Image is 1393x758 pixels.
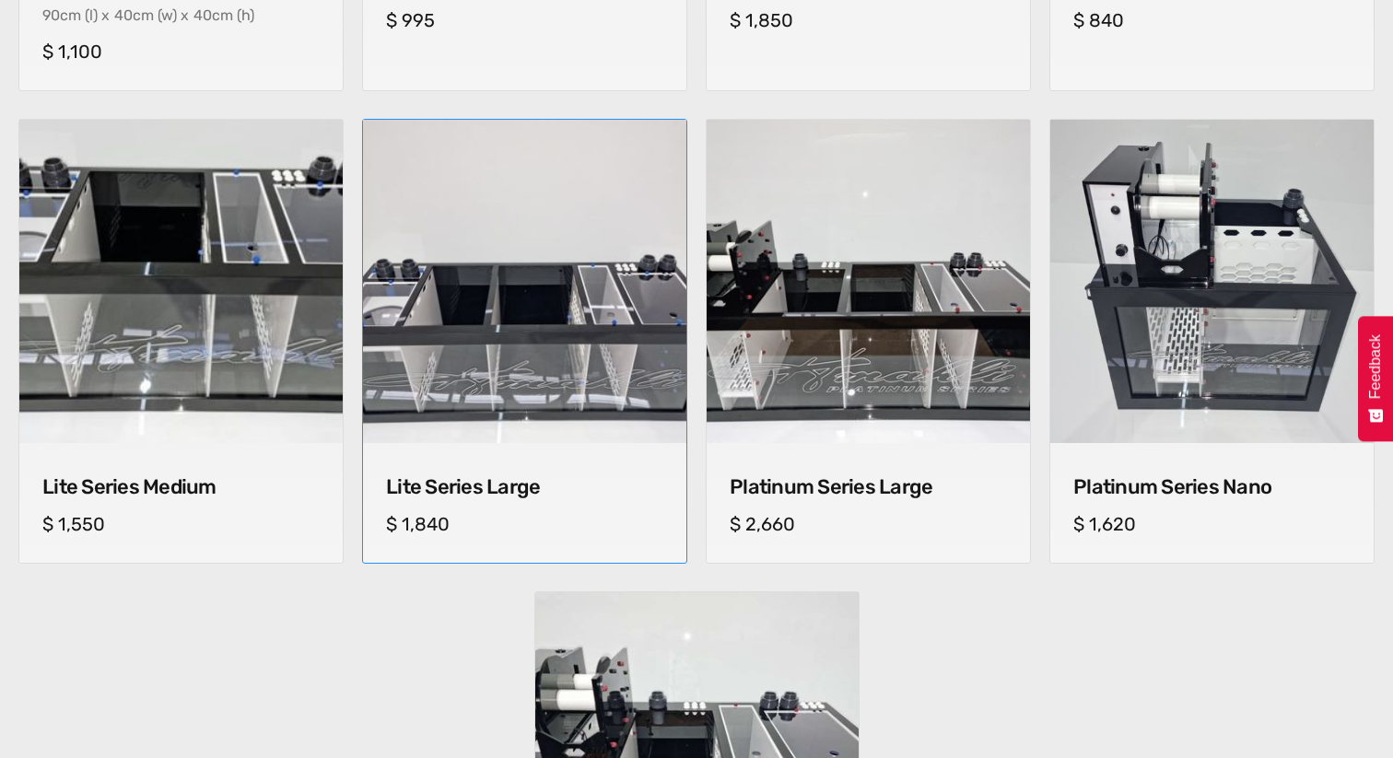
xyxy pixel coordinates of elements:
[1049,119,1375,564] a: Platinum Series NanoPlatinum Series NanoPlatinum Series Nano$ 1,620
[19,120,343,443] img: Lite Series Medium
[1367,334,1384,399] span: Feedback
[60,6,110,24] div: cm (l) x
[193,6,212,24] div: 40
[18,119,344,564] a: Lite Series MediumLite Series MediumLite Series Medium$ 1,550
[1050,120,1374,443] img: Platinum Series Nano
[730,513,1007,535] h5: $ 2,660
[707,120,1030,443] img: Platinum Series Large
[355,112,695,452] img: Lite Series Large
[1358,316,1393,441] button: Feedback - Show survey
[133,6,189,24] div: cm (w) x
[386,475,663,499] h4: Lite Series Large
[42,41,320,63] h5: $ 1,100
[42,6,60,24] div: 90
[42,513,320,535] h5: $ 1,550
[114,6,133,24] div: 40
[386,9,663,31] h5: $ 995
[362,119,687,564] a: Lite Series LargeLite Series LargeLite Series Large$ 1,840
[212,6,254,24] div: cm (h)
[1073,513,1351,535] h5: $ 1,620
[730,9,1007,31] h5: $ 1,850
[706,119,1031,564] a: Platinum Series LargePlatinum Series LargePlatinum Series Large$ 2,660
[730,475,1007,499] h4: Platinum Series Large
[1073,9,1351,31] h5: $ 840
[42,475,320,499] h4: Lite Series Medium
[386,513,663,535] h5: $ 1,840
[1073,475,1351,499] h4: Platinum Series Nano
